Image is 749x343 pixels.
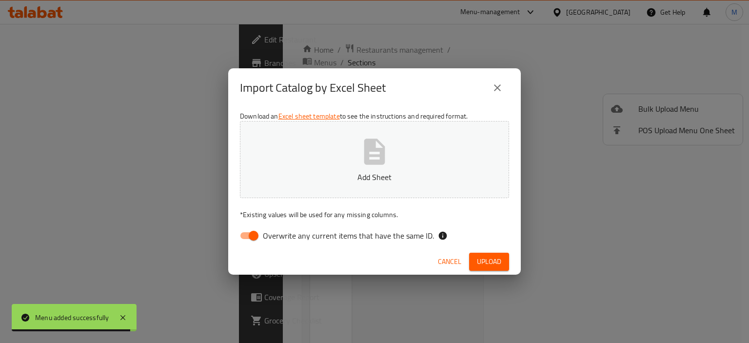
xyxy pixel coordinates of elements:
[240,121,509,198] button: Add Sheet
[469,253,509,271] button: Upload
[35,312,109,323] div: Menu added successfully
[255,171,494,183] p: Add Sheet
[278,110,340,122] a: Excel sheet template
[263,230,434,242] span: Overwrite any current items that have the same ID.
[486,76,509,100] button: close
[240,80,386,96] h2: Import Catalog by Excel Sheet
[434,253,465,271] button: Cancel
[240,210,509,220] p: Existing values will be used for any missing columns.
[228,107,521,249] div: Download an to see the instructions and required format.
[438,256,461,268] span: Cancel
[477,256,501,268] span: Upload
[438,231,448,241] svg: If the overwrite option isn't selected, then the items that match an existing ID will be ignored ...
